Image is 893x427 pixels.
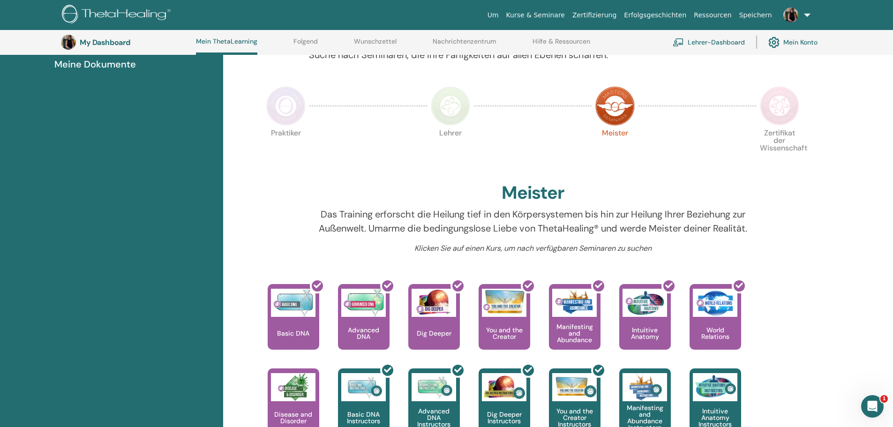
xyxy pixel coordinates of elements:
p: World Relations [690,327,741,340]
p: Klicken Sie auf einen Kurs, um nach verfügbaren Seminaren zu suchen [309,243,757,254]
img: Advanced DNA [341,289,386,317]
img: Practitioner [266,86,306,126]
a: Basic DNA Basic DNA [268,284,319,368]
a: Ressourcen [690,7,735,24]
img: cog.svg [768,34,780,50]
a: Lehrer-Dashboard [673,32,745,52]
a: Wunschzettel [354,37,397,52]
a: Um [484,7,503,24]
p: Basic DNA Instructors [338,411,390,424]
img: Basic DNA Instructors [341,373,386,401]
a: Manifesting and Abundance Manifesting and Abundance [549,284,600,368]
a: You and the Creator You and the Creator [479,284,530,368]
img: Advanced DNA Instructors [412,373,456,401]
iframe: Intercom live chat [861,395,884,418]
img: default.jpg [61,35,76,50]
h2: Meister [502,182,564,204]
img: Basic DNA [271,289,315,317]
a: Mein Konto [768,32,818,52]
p: Meister [595,129,635,169]
img: Instructor [431,86,470,126]
h3: My Dashboard [80,38,173,47]
a: Intuitive Anatomy Intuitive Anatomy [619,284,671,368]
a: Folgend [293,37,318,52]
a: Hilfe & Ressourcen [533,37,590,52]
a: Nachrichtenzentrum [433,37,496,52]
img: Dig Deeper [412,289,456,317]
img: You and the Creator [482,289,526,315]
a: World Relations World Relations [690,284,741,368]
p: You and the Creator [479,327,530,340]
a: Erfolgsgeschichten [620,7,690,24]
img: Certificate of Science [760,86,799,126]
img: Dig Deeper Instructors [482,373,526,401]
a: Advanced DNA Advanced DNA [338,284,390,368]
img: chalkboard-teacher.svg [673,38,684,46]
img: You and the Creator Instructors [552,373,597,401]
p: Praktiker [266,129,306,169]
img: Disease and Disorder [271,373,315,401]
a: Zertifizierung [569,7,620,24]
p: Intuitive Anatomy [619,327,671,340]
img: Master [595,86,635,126]
img: Intuitive Anatomy [623,289,667,317]
p: Dig Deeper Instructors [479,411,530,424]
img: Intuitive Anatomy Instructors [693,373,737,401]
img: default.jpg [783,7,798,22]
a: Speichern [735,7,776,24]
img: Manifesting and Abundance [552,289,597,317]
p: Zertifikat der Wissenschaft [760,129,799,169]
p: Disease and Disorder [268,411,319,424]
img: Manifesting and Abundance Instructors [623,373,667,401]
p: Advanced DNA [338,327,390,340]
p: Manifesting and Abundance [549,323,600,343]
p: Das Training erforscht die Heilung tief in den Körpersystemen bis hin zur Heilung Ihrer Beziehung... [309,207,757,235]
a: Mein ThetaLearning [196,37,257,55]
img: logo.png [62,5,174,26]
p: Dig Deeper [413,330,455,337]
a: Dig Deeper Dig Deeper [408,284,460,368]
img: World Relations [693,289,737,317]
span: 1 [880,395,888,403]
p: Lehrer [431,129,470,169]
a: Kurse & Seminare [503,7,569,24]
span: Meine Dokumente [54,57,136,71]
